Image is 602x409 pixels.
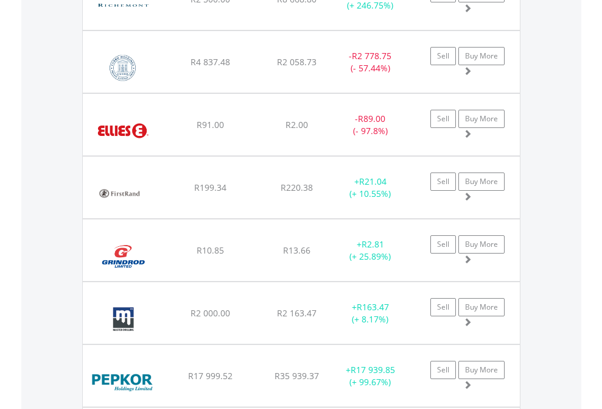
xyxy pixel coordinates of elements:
[430,47,456,65] a: Sell
[197,119,224,130] span: R91.00
[89,109,158,152] img: EQU.ZA.ELI.png
[277,56,317,68] span: R2 058.73
[430,235,456,254] a: Sell
[89,235,158,278] img: EQU.ZA.GND.png
[332,301,408,325] div: + (+ 8.17%)
[458,361,505,379] a: Buy More
[362,238,384,250] span: R2.81
[359,176,387,187] span: R21.04
[197,244,224,256] span: R10.85
[458,235,505,254] a: Buy More
[188,370,233,382] span: R17 999.52
[357,301,389,313] span: R163.47
[194,182,226,193] span: R199.34
[89,172,150,215] img: EQU.ZA.FSR.png
[281,182,313,193] span: R220.38
[191,307,230,319] span: R2 000.00
[458,172,505,191] a: Buy More
[332,364,408,388] div: + (+ 99.67%)
[358,113,385,124] span: R89.00
[285,119,308,130] span: R2.00
[275,370,319,382] span: R35 939.37
[89,46,158,90] img: EQU.ZA.COH.png
[430,110,456,128] a: Sell
[283,244,310,256] span: R13.66
[332,50,408,74] div: - (- 57.44%)
[277,307,317,319] span: R2 163.47
[332,238,408,263] div: + (+ 25.89%)
[458,47,505,65] a: Buy More
[458,110,505,128] a: Buy More
[191,56,230,68] span: R4 837.48
[332,176,408,200] div: + (+ 10.55%)
[458,298,505,316] a: Buy More
[352,50,391,62] span: R2 778.75
[89,297,158,341] img: EQU.ZA.MDI.png
[351,364,395,375] span: R17 939.85
[89,360,158,404] img: EQU.ZA.PPH.png
[430,361,456,379] a: Sell
[430,172,456,191] a: Sell
[332,113,408,137] div: - (- 97.8%)
[430,298,456,316] a: Sell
